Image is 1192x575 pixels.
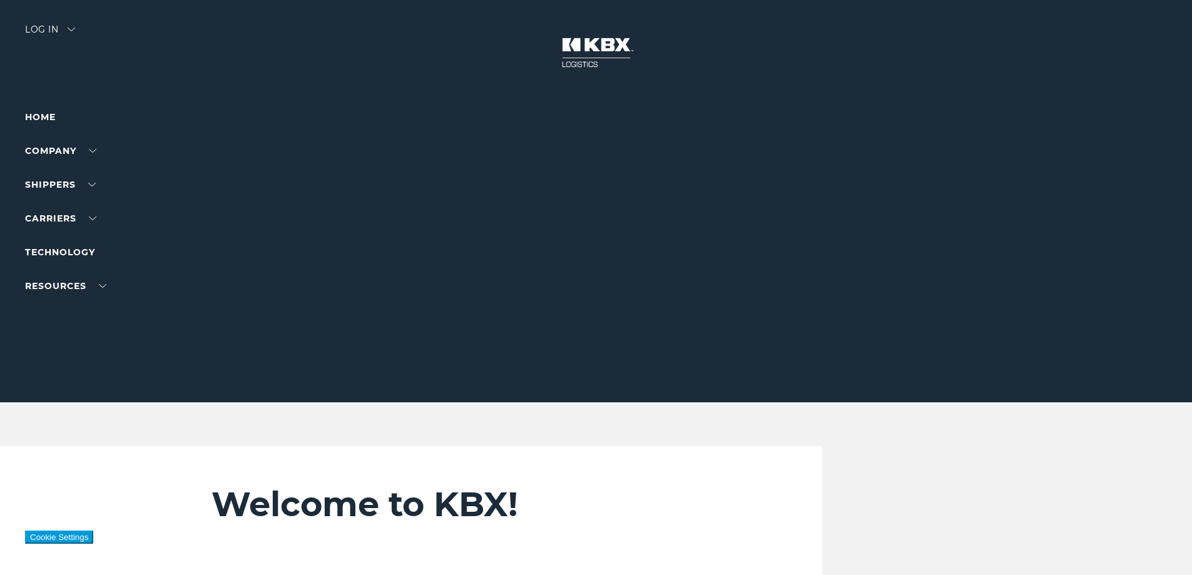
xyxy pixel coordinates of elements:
[25,280,106,292] a: RESOURCES
[25,179,96,190] a: SHIPPERS
[25,111,56,123] a: Home
[25,25,75,43] div: Log in
[25,247,95,258] a: Technology
[25,145,96,156] a: Company
[549,25,643,80] img: kbx logo
[211,484,748,525] h2: Welcome to KBX!
[25,213,96,224] a: Carriers
[25,531,93,544] button: Cookie Settings
[68,28,75,31] img: arrow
